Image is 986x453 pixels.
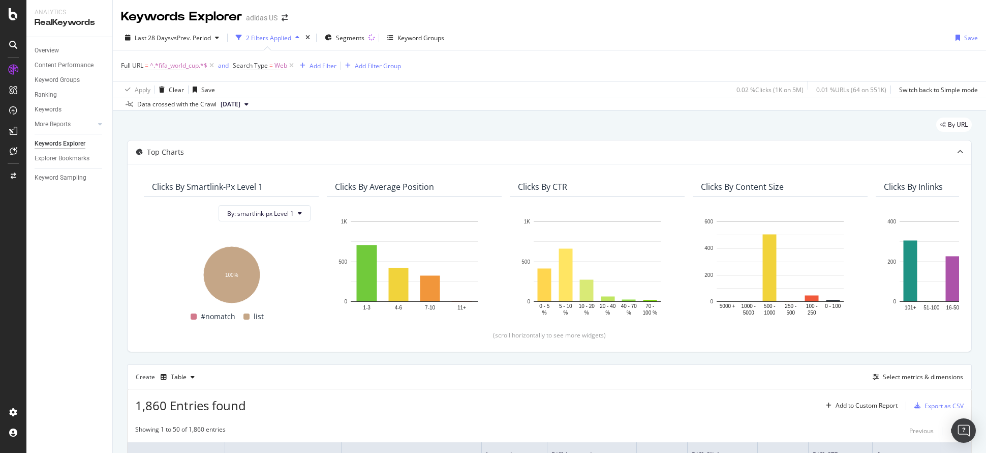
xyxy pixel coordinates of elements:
div: (scroll horizontally to see more widgets) [140,331,959,339]
text: 250 [808,310,816,316]
div: Create [136,369,199,385]
text: 500 [521,259,530,265]
span: Full URL [121,61,143,70]
text: % [627,310,631,316]
div: Add Filter Group [355,62,401,70]
div: Export as CSV [925,402,964,410]
text: 0 - 5 [539,303,549,309]
div: Clicks By Average Position [335,182,434,192]
text: 5 - 10 [559,303,572,309]
div: A chart. [518,216,676,317]
span: By URL [948,122,968,128]
text: 400 [704,246,713,251]
text: % [605,310,610,316]
div: Clear [169,86,184,94]
div: 0.02 % Clicks ( 1K on 5M ) [736,86,804,94]
a: Keyword Groups [35,75,105,86]
button: Save [951,30,978,46]
text: 1-3 [363,305,371,310]
a: Ranking [35,90,105,100]
span: = [269,61,273,70]
div: Ranking [35,90,57,100]
div: 2 Filters Applied [246,34,291,42]
text: 0 [344,299,347,304]
a: Explorer Bookmarks [35,153,105,164]
button: and [218,61,229,70]
div: Apply [135,86,150,94]
div: Overview [35,45,59,56]
text: 0 [710,299,713,304]
text: 1000 [764,310,776,316]
text: 100% [225,272,238,278]
div: arrow-right-arrow-left [282,14,288,21]
div: Keywords Explorer [121,8,242,25]
div: RealKeywords [35,17,104,29]
text: 5000 [743,310,755,316]
div: Switch back to Simple mode [899,86,978,94]
button: Clear [155,81,184,98]
div: Showing 1 to 50 of 1,860 entries [135,425,226,437]
text: 40 - 70 [621,303,637,309]
button: Apply [121,81,150,98]
svg: A chart. [335,216,494,317]
text: 400 [887,219,896,224]
text: 0 - 100 [825,303,841,309]
div: Analytics [35,8,104,17]
svg: A chart. [152,241,311,304]
button: 2 Filters Applied [232,30,303,46]
div: Select metrics & dimensions [883,373,963,381]
a: Overview [35,45,105,56]
div: Clicks By smartlink-px Level 1 [152,182,263,192]
text: 0 [893,299,896,304]
button: Table [157,369,199,385]
span: 2025 Sep. 23rd [221,100,240,109]
a: Keywords [35,104,105,115]
div: Table [171,374,187,380]
button: Previous [909,425,934,437]
div: Next [950,427,964,435]
div: Save [964,34,978,42]
div: A chart. [701,216,859,317]
text: 70 - [645,303,654,309]
div: Clicks By Inlinks [884,182,943,192]
text: 10 - 20 [579,303,595,309]
text: 101+ [905,305,916,310]
text: % [563,310,568,316]
div: adidas US [246,13,278,23]
button: By: smartlink-px Level 1 [219,205,311,221]
text: 16-50 [946,305,959,310]
text: 600 [704,219,713,224]
span: list [254,310,264,323]
text: 200 [887,259,896,265]
div: Explorer Bookmarks [35,153,89,164]
text: % [584,310,589,316]
span: ^.*fifa_world_cup.*$ [150,59,207,73]
span: Web [274,59,287,73]
text: 100 % [643,310,657,316]
a: Keyword Sampling [35,173,105,183]
button: Add to Custom Report [822,398,898,414]
text: 1K [524,219,531,224]
text: 51-100 [923,305,940,310]
button: Select metrics & dimensions [869,371,963,383]
div: Add to Custom Report [836,403,898,409]
a: Content Performance [35,60,105,71]
button: Add Filter Group [341,60,401,72]
button: Switch back to Simple mode [895,81,978,98]
button: Export as CSV [910,398,964,414]
text: 100 - [806,303,818,309]
button: Segments [321,30,368,46]
text: % [542,310,547,316]
div: times [303,33,312,43]
span: vs Prev. Period [171,34,211,42]
div: Keyword Groups [35,75,80,86]
text: 7-10 [425,305,435,310]
span: By: smartlink-px Level 1 [227,209,294,218]
a: More Reports [35,119,95,130]
div: Open Intercom Messenger [951,418,976,443]
text: 500 [786,310,795,316]
div: Keywords Explorer [35,138,85,149]
div: Content Performance [35,60,94,71]
div: Clicks By Content Size [701,182,784,192]
div: More Reports [35,119,71,130]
